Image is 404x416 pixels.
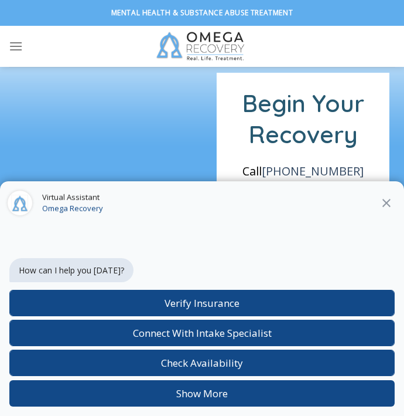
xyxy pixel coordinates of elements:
[151,26,254,67] img: Omega Recovery
[111,8,293,18] strong: Mental Health & Substance Abuse Treatment
[9,32,23,60] a: Menu
[262,163,364,179] a: [PHONE_NUMBER]
[231,87,375,150] h1: Begin Your Recovery
[231,162,375,218] p: Call or complete the form below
